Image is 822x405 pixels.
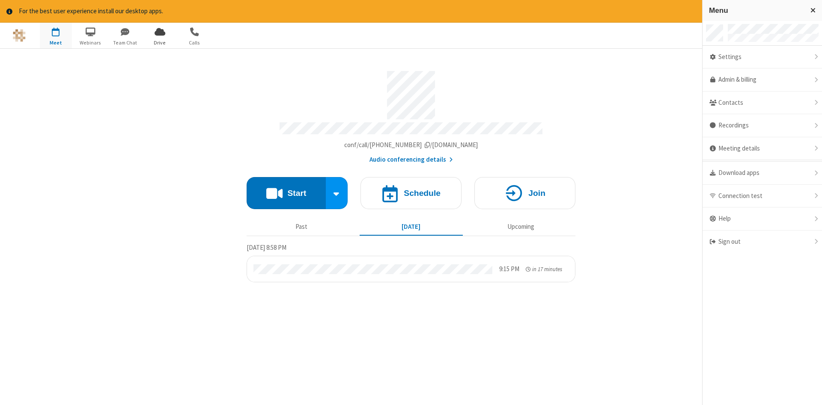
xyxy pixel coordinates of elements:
[474,177,575,209] button: Join
[703,231,822,253] div: Sign out
[247,65,575,164] section: Account details
[247,243,286,251] span: [DATE] 8:58 PM
[528,189,545,197] h4: Join
[703,46,822,69] div: Settings
[703,68,822,92] a: Admin & billing
[703,185,822,208] div: Connection test
[703,114,822,137] div: Recordings
[247,242,575,282] section: Today's Meetings
[74,39,107,47] span: Webinars
[469,219,572,235] button: Upcoming
[109,39,141,47] span: Team Chat
[499,264,519,274] div: 9:15 PM
[287,189,306,197] h4: Start
[144,39,176,47] span: Drive
[404,189,441,197] h4: Schedule
[703,137,822,160] div: Meeting details
[344,140,478,150] button: Copy my meeting room linkCopy my meeting room link
[326,177,348,209] div: Start conference options
[13,29,26,42] img: QA Selenium DO NOT DELETE OR CHANGE
[247,177,326,209] button: Start
[701,23,822,48] div: Open menu
[369,155,453,165] button: Audio conferencing details
[179,39,211,47] span: Calls
[40,39,72,47] span: Meet
[344,141,478,149] span: Copy my meeting room link
[3,23,35,48] button: Logo
[703,207,822,231] div: Help
[360,219,463,235] button: [DATE]
[709,6,803,15] h3: Menu
[360,177,462,209] button: Schedule
[703,162,822,185] div: Download apps
[703,92,822,115] div: Contacts
[532,266,562,273] span: in 17 minutes
[250,219,353,235] button: Past
[19,6,751,16] div: For the best user experience install our desktop apps.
